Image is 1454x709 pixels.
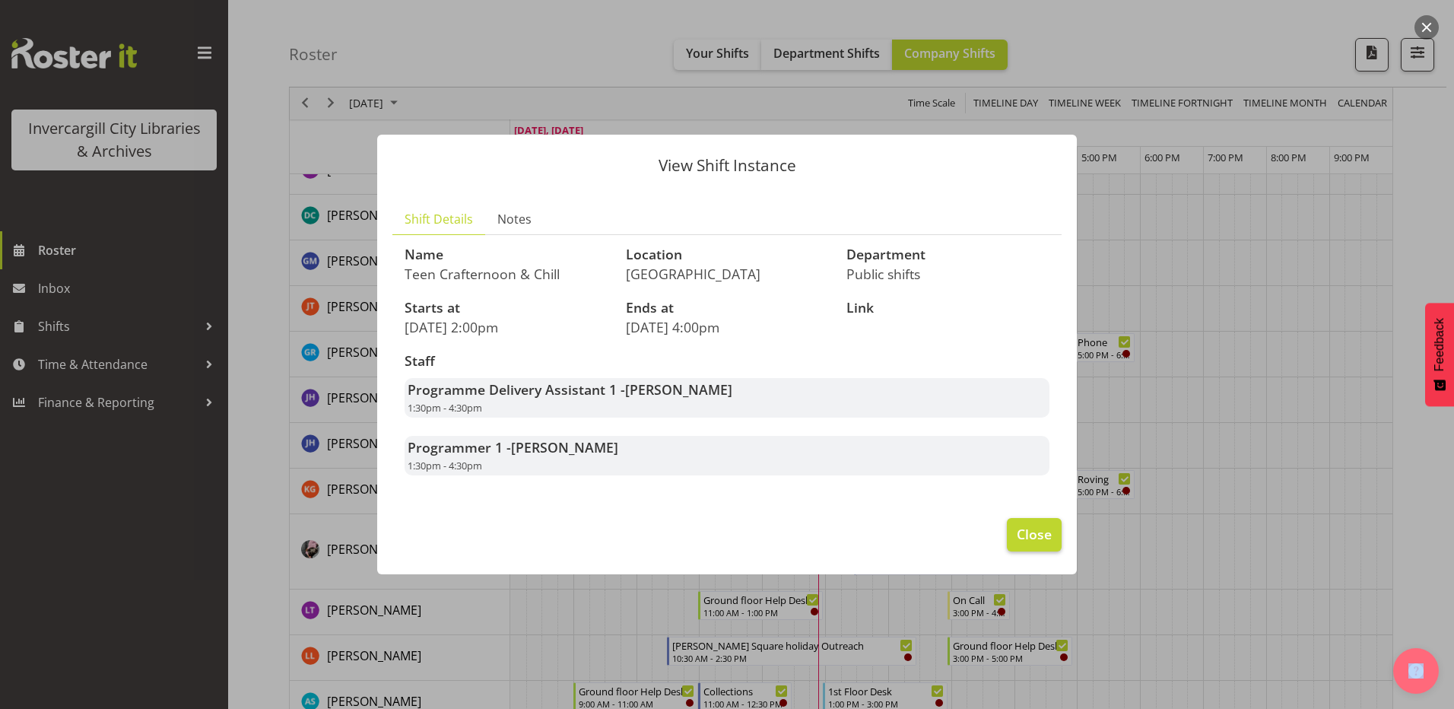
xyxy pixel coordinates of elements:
h3: Ends at [626,300,829,316]
p: [DATE] 4:00pm [626,319,829,335]
span: [PERSON_NAME] [511,438,618,456]
p: View Shift Instance [392,157,1062,173]
span: Close [1017,524,1052,544]
p: Public shifts [846,265,1049,282]
strong: Programmer 1 - [408,438,618,456]
button: Feedback - Show survey [1425,303,1454,406]
span: [PERSON_NAME] [625,380,732,399]
h3: Staff [405,354,1049,369]
p: [GEOGRAPHIC_DATA] [626,265,829,282]
span: Notes [497,210,532,228]
span: Feedback [1433,318,1446,371]
span: Shift Details [405,210,473,228]
span: 1:30pm - 4:30pm [408,401,482,415]
h3: Location [626,247,829,262]
strong: Programme Delivery Assistant 1 - [408,380,732,399]
h3: Name [405,247,608,262]
button: Close [1007,518,1062,552]
h3: Link [846,300,1049,316]
p: [DATE] 2:00pm [405,319,608,335]
span: 1:30pm - 4:30pm [408,459,482,472]
img: help-xxl-2.png [1408,663,1424,679]
h3: Department [846,247,1049,262]
p: Teen Crafternoon & Chill [405,265,608,282]
h3: Starts at [405,300,608,316]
